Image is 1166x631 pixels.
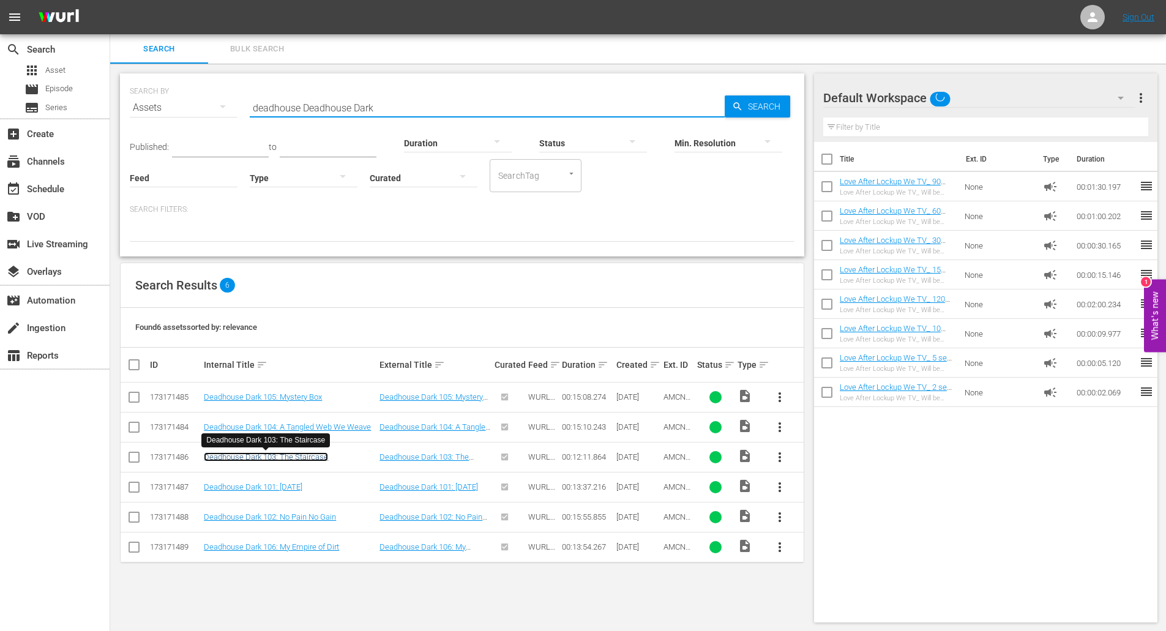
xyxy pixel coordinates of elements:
[45,83,73,95] span: Episode
[204,512,336,521] a: Deadhouse Dark 102: No Pain No Gain
[743,95,790,118] span: Search
[772,450,787,465] span: more_vert
[725,95,790,118] button: Search
[840,236,946,254] a: Love After Lockup We TV_ 30 sec ad slate
[130,91,237,125] div: Assets
[150,360,200,370] div: ID
[1144,279,1166,352] button: Open Feedback Widget
[379,512,487,531] a: Deadhouse Dark 102: No Pain No Gain
[840,277,955,285] div: Love After Lockup We TV_ Will be right back 15 S01642106001 FINAL
[528,452,555,471] span: WURL Feed
[204,357,376,372] div: Internal Title
[6,154,21,169] span: Channels
[562,452,612,461] div: 00:12:11.864
[150,452,200,461] div: 173171486
[1139,179,1154,193] span: reorder
[1043,297,1058,312] span: Ad
[550,359,561,370] span: sort
[663,482,690,510] span: AMCNVR0000067520
[528,542,555,561] span: WURL Feed
[1043,326,1058,341] span: Ad
[1139,384,1154,399] span: reorder
[765,383,794,412] button: more_vert
[840,247,955,255] div: Love After Lockup We TV_ Will be right back 30 S01642107001 FINAL
[6,264,21,279] span: Overlays
[45,102,67,114] span: Series
[256,359,267,370] span: sort
[960,172,1038,201] td: None
[379,452,474,471] a: Deadhouse Dark 103: The Staircase
[772,480,787,495] span: more_vert
[562,512,612,521] div: 00:15:55.855
[1139,355,1154,370] span: reorder
[130,204,794,215] p: Search Filters:
[1043,179,1058,194] span: Ad
[135,278,217,293] span: Search Results
[663,392,690,420] span: AMCNVR0000067526
[616,482,660,491] div: [DATE]
[663,452,690,480] span: AMCNVR0000067524
[616,542,660,551] div: [DATE]
[24,82,39,97] span: Episode
[765,442,794,472] button: more_vert
[1036,142,1069,176] th: Type
[597,359,608,370] span: sort
[1069,142,1143,176] th: Duration
[1072,319,1139,348] td: 00:00:09.977
[562,357,612,372] div: Duration
[663,512,690,540] span: AMCNVR0000067523
[379,542,471,561] a: Deadhouse Dark 106: My Empire of Dirt
[1139,208,1154,223] span: reorder
[135,323,257,332] span: Found 6 assets sorted by: relevance
[150,512,200,521] div: 173171488
[495,360,525,370] div: Curated
[528,512,555,531] span: WURL Feed
[206,435,325,446] div: Deadhouse Dark 103: The Staircase
[1043,238,1058,253] span: Ad
[1043,209,1058,223] span: Ad
[960,260,1038,289] td: None
[840,383,952,401] a: Love After Lockup We TV_ 2 sec ad slate
[150,482,200,491] div: 173171487
[840,394,955,402] div: Love After Lockup We TV_ Will be right back 02 S01642103001 FINAL
[840,324,946,342] a: Love After Lockup We TV_ 10 sec ad slate
[840,189,955,196] div: Love After Lockup We TV_ Will be right back 90 S01642109001 FINAL
[663,360,693,370] div: Ext. ID
[960,201,1038,231] td: None
[738,539,752,553] span: Video
[528,357,558,372] div: Feed
[562,542,612,551] div: 00:13:54.267
[738,479,752,493] span: Video
[765,413,794,442] button: more_vert
[1072,260,1139,289] td: 00:00:15.146
[1072,289,1139,319] td: 00:02:00.234
[960,289,1038,319] td: None
[1139,267,1154,282] span: reorder
[204,422,371,431] a: Deadhouse Dark 104: A Tangled Web We Weave
[204,482,302,491] a: Deadhouse Dark 101: [DATE]
[220,278,235,293] span: 6
[379,392,488,411] a: Deadhouse Dark 105: Mystery Box
[6,42,21,57] span: Search
[765,502,794,532] button: more_vert
[118,42,201,56] span: Search
[562,392,612,401] div: 00:15:08.274
[379,357,491,372] div: External Title
[6,293,21,308] span: Automation
[649,359,660,370] span: sort
[1072,348,1139,378] td: 00:00:05.120
[840,177,946,195] a: Love After Lockup We TV_ 90 sec ad slate
[1123,12,1154,22] a: Sign Out
[566,168,577,179] button: Open
[960,378,1038,407] td: None
[6,182,21,196] span: Schedule
[840,206,946,225] a: Love After Lockup We TV_ 60 sec ad slate
[1043,267,1058,282] span: Ad
[1072,172,1139,201] td: 00:01:30.197
[528,392,555,411] span: WURL Feed
[1043,356,1058,370] span: Ad
[24,100,39,115] span: Series
[6,348,21,363] span: Reports
[663,422,690,450] span: AMCNVR0000067525
[29,3,88,32] img: ans4CAIJ8jUAAAAAAAAAAAAAAAAAAAAAAAAgQb4GAAAAAAAAAAAAAAAAAAAAAAAAJMjXAAAAAAAAAAAAAAAAAAAAAAAAgAT5G...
